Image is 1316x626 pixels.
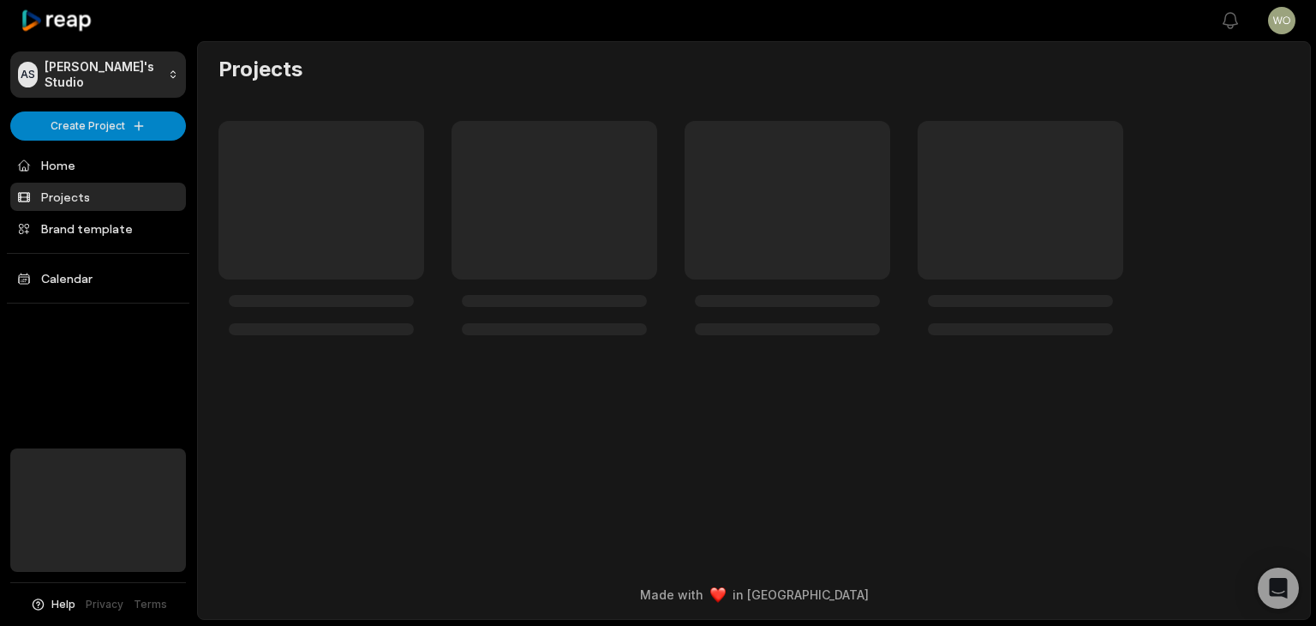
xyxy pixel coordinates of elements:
button: Create Project [10,111,186,141]
div: Made with in [GEOGRAPHIC_DATA] [213,586,1295,604]
p: [PERSON_NAME]'s Studio [45,59,161,90]
img: heart emoji [710,587,726,603]
a: Brand template [10,214,186,243]
a: Privacy [86,597,123,612]
div: Open Intercom Messenger [1258,568,1299,609]
a: Terms [134,597,167,612]
h2: Projects [218,56,302,83]
button: Help [30,597,75,612]
a: Calendar [10,264,186,292]
div: AS [18,62,38,87]
a: Home [10,151,186,179]
span: Help [51,597,75,612]
a: Projects [10,183,186,211]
